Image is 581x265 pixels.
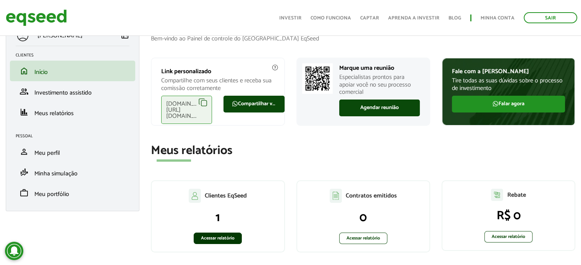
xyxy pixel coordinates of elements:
span: finance_mode [19,168,29,177]
a: Como funciona [311,16,351,21]
span: left_panel_close [120,31,129,40]
a: homeInício [16,66,129,75]
p: Especialistas prontos para apoiar você no seu processo comercial [339,74,420,96]
a: workMeu portfólio [16,188,129,198]
span: home [19,66,29,75]
div: [DOMAIN_NAME][URL][DOMAIN_NAME] [161,96,212,124]
span: work [19,188,29,198]
li: Meu perfil [10,141,135,162]
a: Acessar relatório [484,231,532,243]
a: Falar agora [452,96,565,112]
a: finance_modeMinha simulação [16,168,129,177]
p: 1 [159,210,276,225]
p: 0 [305,210,422,225]
h2: Pessoal [16,134,135,138]
li: Início [10,61,135,81]
h2: Meus relatórios [151,144,575,157]
li: Investimento assistido [10,81,135,102]
p: Contratos emitidos [346,192,397,199]
span: Minha simulação [34,169,78,179]
a: Captar [360,16,379,21]
span: group [19,87,29,96]
img: FaWhatsapp.svg [232,101,238,107]
p: Rebate [507,191,526,199]
p: Fale com a [PERSON_NAME] [452,68,565,75]
a: Investir [279,16,301,21]
li: Minha simulação [10,162,135,183]
img: FaWhatsapp.svg [492,101,498,107]
span: finance [19,108,29,117]
p: Bem-vindo ao Painel de controle do [GEOGRAPHIC_DATA] EqSeed [151,35,575,42]
li: Meu portfólio [10,183,135,203]
a: Sair [524,12,577,23]
a: Compartilhar via WhatsApp [223,96,285,112]
span: Investimento assistido [34,88,92,98]
a: Blog [448,16,461,21]
a: financeMeus relatórios [16,108,129,117]
a: Aprenda a investir [388,16,439,21]
p: Compartilhe com seus clientes e receba sua comissão corretamente [161,77,274,92]
a: Acessar relatório [194,233,242,244]
li: Meus relatórios [10,102,135,122]
p: R$ 0 [450,209,567,223]
img: Marcar reunião com consultor [302,63,333,94]
a: Minha conta [481,16,515,21]
a: Acessar relatório [339,233,387,244]
h2: Clientes [16,53,135,58]
a: personMeu perfil [16,147,129,156]
p: Marque uma reunião [339,64,420,72]
img: agent-meulink-info2.svg [272,64,278,71]
p: Link personalizado [161,68,274,75]
a: groupInvestimento assistido [16,87,129,96]
span: Meus relatórios [34,108,74,119]
span: person [19,147,29,156]
span: Meu portfólio [34,189,69,199]
img: agent-relatorio.svg [491,189,503,201]
img: agent-clientes.svg [189,189,201,202]
img: EqSeed [6,8,67,28]
p: Clientes EqSeed [205,192,247,199]
p: Tire todas as suas dúvidas sobre o processo de investimento [452,77,565,92]
span: Meu perfil [34,148,60,158]
span: Início [34,67,48,77]
p: [PERSON_NAME] [37,32,83,39]
img: agent-contratos.svg [330,189,342,203]
a: Agendar reunião [339,100,420,116]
